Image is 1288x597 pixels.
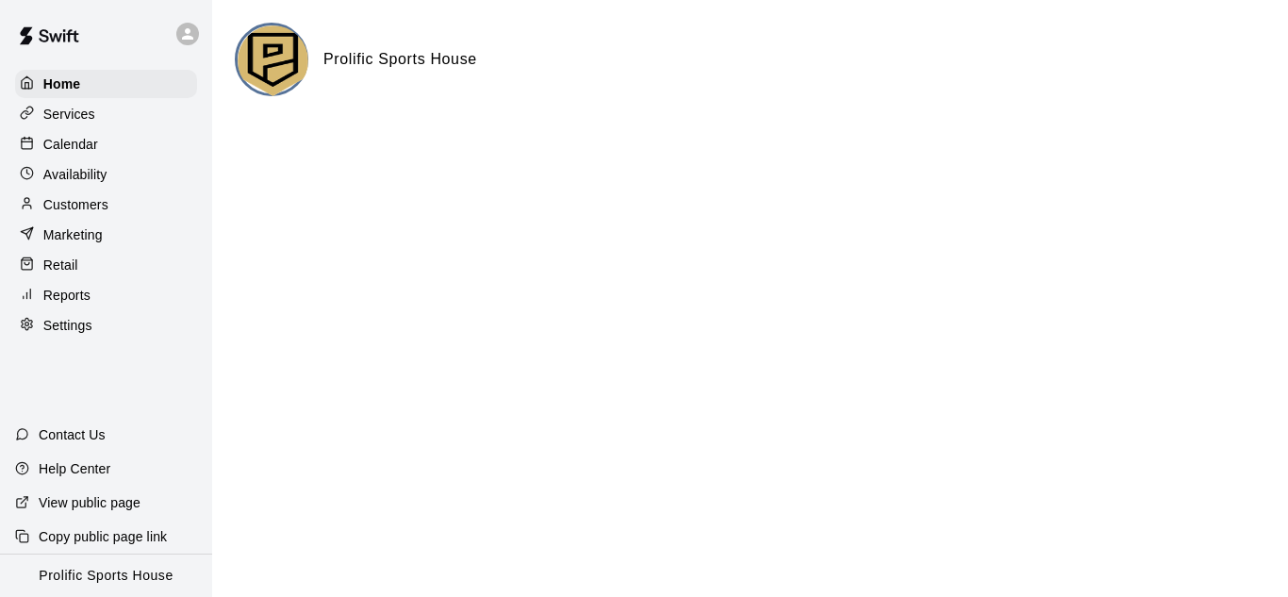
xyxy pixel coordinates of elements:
p: Marketing [43,225,103,244]
img: Prolific Sports House logo [238,25,308,96]
h6: Prolific Sports House [323,47,477,72]
p: Availability [43,165,107,184]
p: Contact Us [39,425,106,444]
a: Customers [15,191,197,219]
a: Marketing [15,221,197,249]
p: Reports [43,286,91,305]
p: View public page [39,493,140,512]
p: Services [43,105,95,124]
p: Retail [43,256,78,274]
a: Availability [15,160,197,189]
p: Settings [43,316,92,335]
a: Reports [15,281,197,309]
p: Prolific Sports House [39,566,173,586]
a: Settings [15,311,197,340]
p: Copy public page link [39,527,167,546]
p: Home [43,75,81,93]
p: Customers [43,195,108,214]
a: Services [15,100,197,128]
a: Retail [15,251,197,279]
p: Calendar [43,135,98,154]
p: Help Center [39,459,110,478]
a: Calendar [15,130,197,158]
a: Home [15,70,197,98]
